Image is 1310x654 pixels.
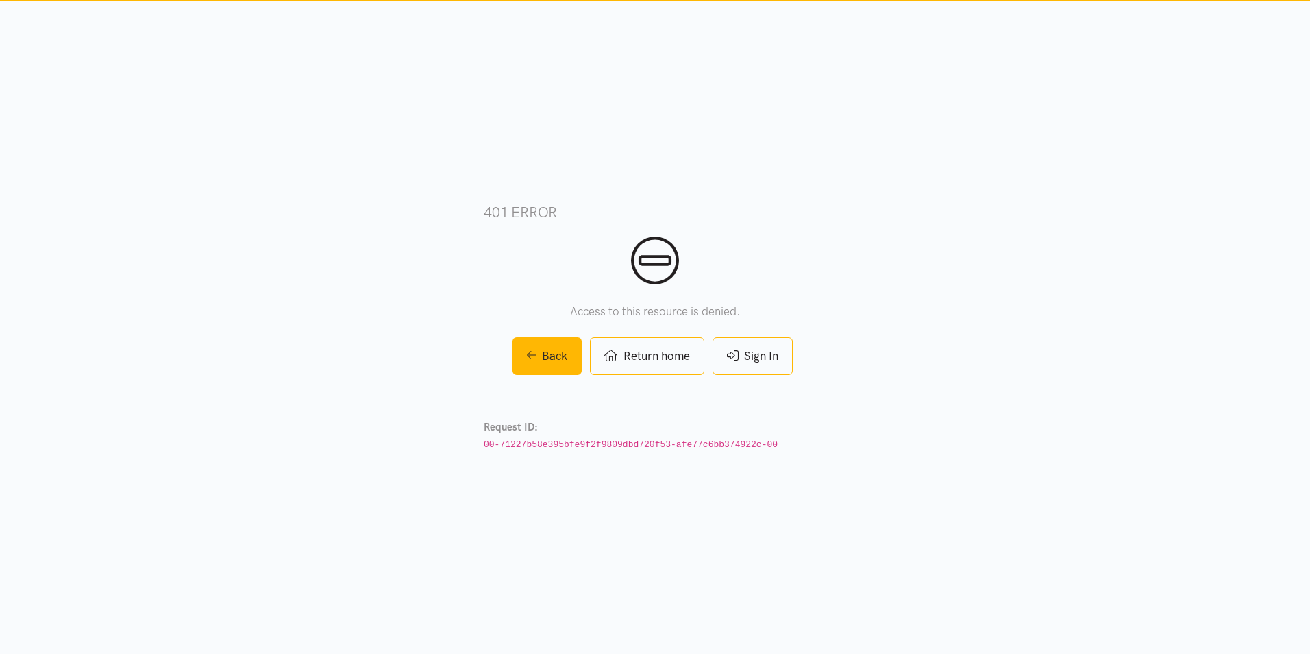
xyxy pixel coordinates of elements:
[713,337,793,375] a: Sign In
[484,439,778,450] code: 00-71227b58e395bfe9f2f9809dbd720f53-afe77c6bb374922c-00
[512,337,582,375] a: Back
[484,421,538,433] strong: Request ID:
[484,302,826,321] p: Access to this resource is denied.
[590,337,704,375] a: Return home
[484,202,826,222] h3: 401 error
